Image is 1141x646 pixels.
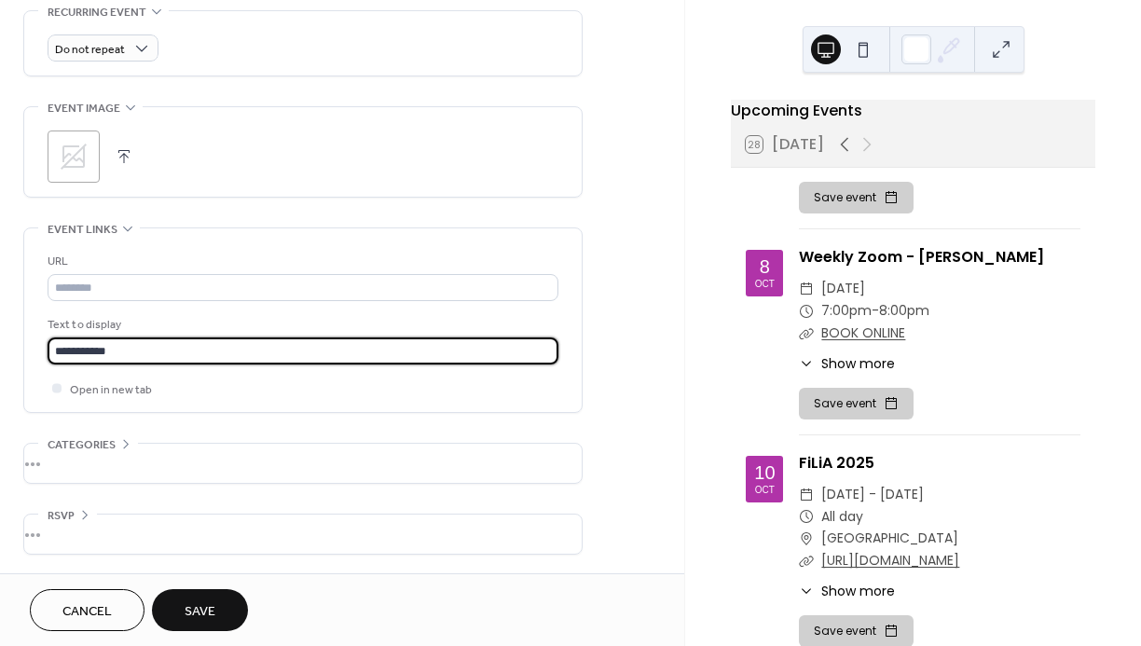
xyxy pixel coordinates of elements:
button: ​Show more [799,354,895,374]
span: [GEOGRAPHIC_DATA] [821,528,958,550]
div: ​ [799,550,814,572]
span: All day [821,506,863,529]
div: ••• [24,515,582,554]
a: FiLiA 2025 [799,452,874,474]
div: Text to display [48,315,555,335]
a: BOOK ONLINE [821,323,905,342]
div: ​ [799,278,814,300]
span: Cancel [62,602,112,622]
span: Recurring event [48,3,146,22]
div: Upcoming Events [731,100,1095,122]
span: - [872,300,879,323]
div: ​ [799,354,814,374]
div: ​ [799,300,814,323]
button: Save event [799,182,914,213]
span: Open in new tab [70,380,152,400]
button: ​Show more [799,582,895,601]
a: [URL][DOMAIN_NAME] [821,551,959,570]
span: Show more [821,354,895,374]
div: ; [48,131,100,183]
div: URL [48,252,555,271]
span: Show more [821,582,895,601]
div: 8 [760,257,770,276]
div: ​ [799,484,814,506]
div: ​ [799,582,814,601]
div: 10 [754,463,775,482]
a: Weekly Zoom - [PERSON_NAME] [799,246,1044,268]
div: ​ [799,528,814,550]
button: Save [152,589,248,631]
span: 8:00pm [879,300,929,323]
span: Do not repeat [55,39,125,61]
span: Event links [48,220,117,240]
span: RSVP [48,506,75,526]
span: Event image [48,99,120,118]
div: ​ [799,506,814,529]
span: [DATE] - [DATE] [821,484,924,506]
button: Cancel [30,589,144,631]
span: Save [185,602,215,622]
div: Oct [755,486,775,495]
div: Oct [755,280,775,289]
span: Categories [48,435,116,455]
span: [DATE] [821,278,865,300]
div: ​ [799,323,814,345]
span: 7:00pm [821,300,872,323]
button: Save event [799,388,914,419]
div: ••• [24,444,582,483]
